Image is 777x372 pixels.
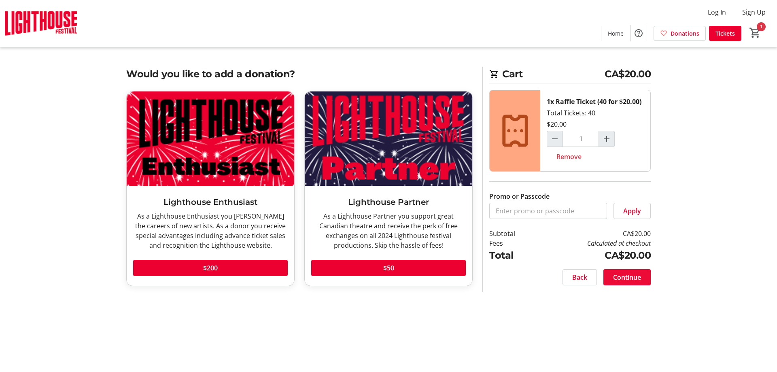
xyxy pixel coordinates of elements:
[701,6,732,19] button: Log In
[748,26,762,40] button: Cart
[383,263,394,273] span: $50
[556,152,582,162] span: Remove
[311,211,466,250] div: As a Lighthouse Partner you support great Canadian theatre and receive the perk of free exchanges...
[631,25,647,41] button: Help
[536,248,651,263] td: CA$20.00
[599,131,614,147] button: Increment by one
[623,206,641,216] span: Apply
[489,67,651,83] h2: Cart
[133,260,288,276] button: $200
[126,67,473,81] h2: Would you like to add a donation?
[203,263,218,273] span: $200
[536,229,651,238] td: CA$20.00
[133,211,288,250] div: As a Lighthouse Enthusiast you [PERSON_NAME] the careers of new artists. As a donor you receive s...
[536,238,651,248] td: Calculated at checkout
[605,67,651,81] span: CA$20.00
[742,7,766,17] span: Sign Up
[614,203,651,219] button: Apply
[133,196,288,208] h3: Lighthouse Enthusiast
[305,91,472,186] img: Lighthouse Partner
[547,149,591,165] button: Remove
[736,6,772,19] button: Sign Up
[311,196,466,208] h3: Lighthouse Partner
[489,248,536,263] td: Total
[489,203,607,219] input: Enter promo or passcode
[547,97,641,106] div: 1x Raffle Ticket (40 for $20.00)
[572,272,587,282] span: Back
[603,269,651,285] button: Continue
[489,238,536,248] td: Fees
[613,272,641,282] span: Continue
[563,269,597,285] button: Back
[601,26,630,41] a: Home
[489,191,550,201] label: Promo or Passcode
[654,26,706,41] a: Donations
[5,3,77,44] img: Lighthouse Festival's Logo
[547,131,563,147] button: Decrement by one
[563,131,599,147] input: Raffle Ticket (40 for $20.00) Quantity
[715,29,735,38] span: Tickets
[540,90,650,171] div: Total Tickets: 40
[489,229,536,238] td: Subtotal
[127,91,294,186] img: Lighthouse Enthusiast
[708,7,726,17] span: Log In
[608,29,624,38] span: Home
[311,260,466,276] button: $50
[709,26,741,41] a: Tickets
[671,29,699,38] span: Donations
[547,119,567,129] div: $20.00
